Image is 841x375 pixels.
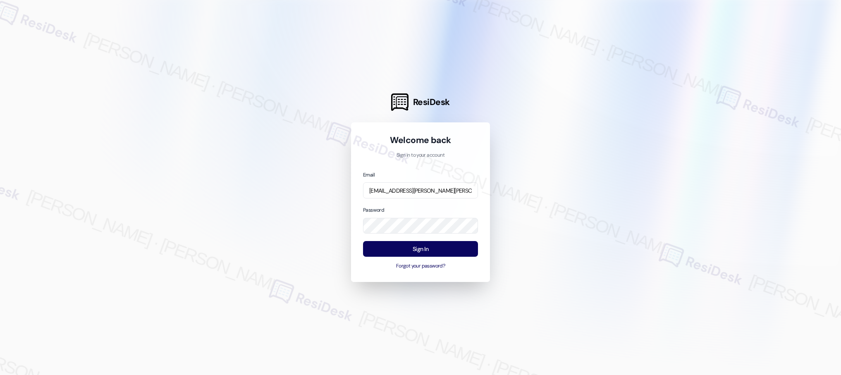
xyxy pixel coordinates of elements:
[363,241,478,257] button: Sign In
[363,263,478,270] button: Forgot your password?
[363,134,478,146] h1: Welcome back
[363,207,384,213] label: Password
[363,152,478,159] p: Sign in to your account
[413,96,450,108] span: ResiDesk
[391,93,409,111] img: ResiDesk Logo
[363,172,375,178] label: Email
[363,182,478,198] input: name@example.com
